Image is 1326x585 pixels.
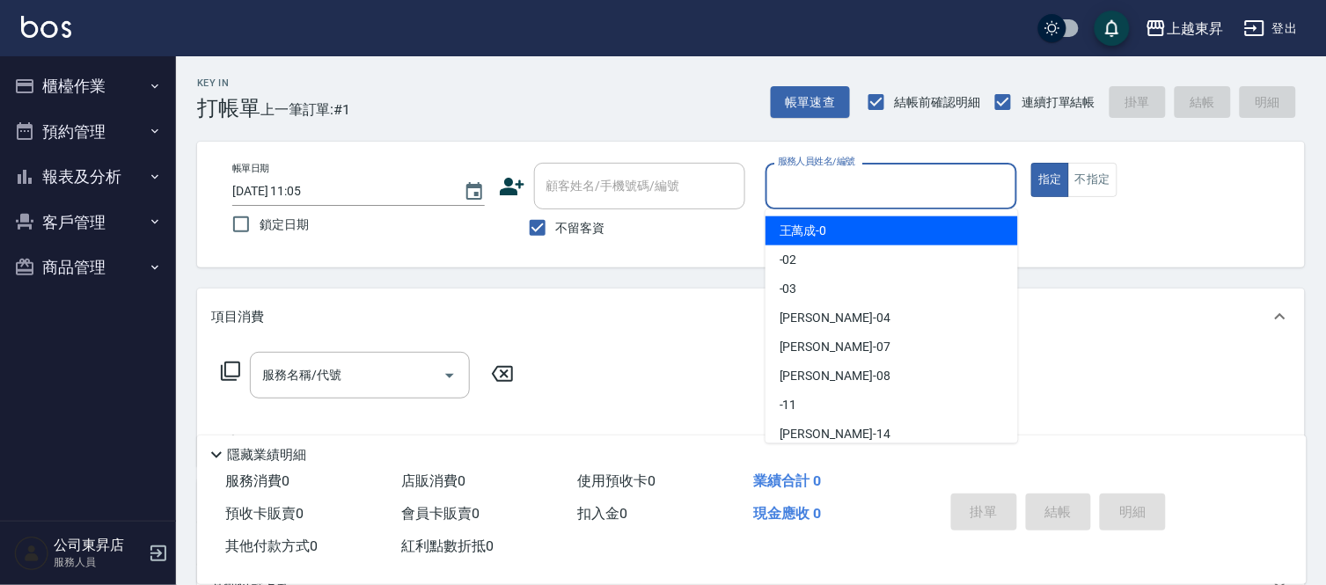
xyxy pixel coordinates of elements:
button: 不指定 [1068,163,1117,197]
button: Choose date, selected date is 2025-09-07 [453,171,495,213]
button: 預約管理 [7,109,169,155]
button: 指定 [1031,163,1069,197]
span: -02 [780,251,797,269]
img: Person [14,536,49,571]
span: -11 [780,396,797,414]
span: 會員卡販賣 0 [401,505,480,522]
h2: Key In [197,77,260,89]
span: [PERSON_NAME] -07 [780,338,890,356]
div: 項目消費 [197,289,1305,345]
span: [PERSON_NAME] -04 [780,309,890,327]
p: 服務人員 [54,554,143,570]
span: -03 [780,280,797,298]
span: 上一筆訂單:#1 [260,99,351,121]
label: 服務人員姓名/編號 [778,155,855,168]
button: 櫃檯作業 [7,63,169,109]
p: 項目消費 [211,308,264,326]
button: 登出 [1237,12,1305,45]
span: 店販消費 0 [401,472,465,489]
label: 帳單日期 [232,162,269,175]
span: [PERSON_NAME] -14 [780,425,890,443]
span: 其他付款方式 0 [225,537,318,554]
input: YYYY/MM/DD hh:mm [232,177,446,206]
span: 預收卡販賣 0 [225,505,304,522]
span: 扣入金 0 [577,505,627,522]
span: 服務消費 0 [225,472,289,489]
span: 使用預收卡 0 [577,472,656,489]
button: Open [436,362,464,390]
span: 鎖定日期 [260,216,309,234]
img: Logo [21,16,71,38]
button: 帳單速查 [771,86,850,119]
span: 紅利點數折抵 0 [401,537,494,554]
div: 上越東昇 [1167,18,1223,40]
button: 上越東昇 [1139,11,1230,47]
span: 業績合計 0 [753,472,821,489]
span: 不留客資 [556,219,605,238]
p: 隱藏業績明細 [227,446,306,464]
button: 商品管理 [7,245,169,290]
span: 結帳前確認明細 [895,93,981,112]
h5: 公司東昇店 [54,537,143,554]
button: 報表及分析 [7,154,169,200]
button: save [1095,11,1130,46]
span: [PERSON_NAME] -08 [780,367,890,385]
span: 王萬成 -0 [780,222,827,240]
button: 客戶管理 [7,200,169,245]
span: 連續打單結帳 [1022,93,1095,112]
span: 現金應收 0 [753,505,821,522]
h3: 打帳單 [197,96,260,121]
